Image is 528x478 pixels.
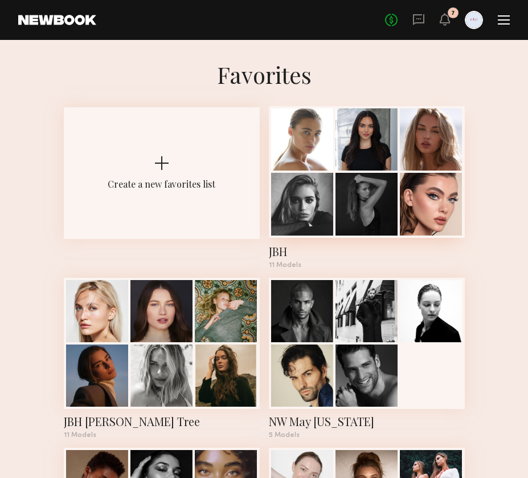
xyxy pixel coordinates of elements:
div: Create a new favorites list [108,178,215,190]
div: JBH [269,244,465,260]
div: NW May Rhode Island [269,414,465,430]
a: JBH [PERSON_NAME] Tree11 Models [64,278,260,439]
a: JBH11 Models [269,107,465,269]
div: 11 Models [64,432,260,439]
div: 11 Models [269,262,465,269]
a: NW May [US_STATE]5 Models [269,278,465,439]
div: 7 [451,10,455,17]
div: 5 Models [269,432,465,439]
div: JBH Joshua Tree [64,414,260,430]
button: Create a new favorites list [64,107,260,278]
